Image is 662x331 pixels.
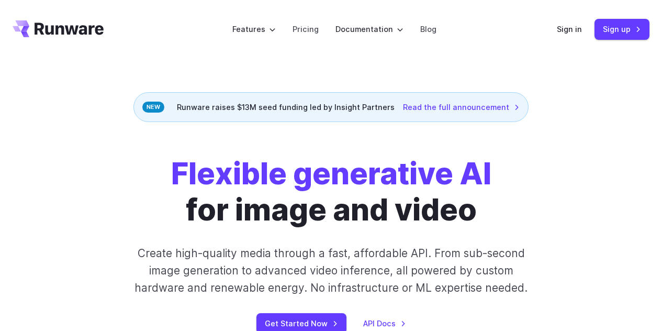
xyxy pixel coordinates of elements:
[420,23,436,35] a: Blog
[363,317,406,329] a: API Docs
[171,156,491,228] h1: for image and video
[171,155,491,192] strong: Flexible generative AI
[232,23,276,35] label: Features
[335,23,403,35] label: Documentation
[13,20,104,37] a: Go to /
[594,19,649,39] a: Sign up
[127,245,535,297] p: Create high-quality media through a fast, affordable API. From sub-second image generation to adv...
[557,23,582,35] a: Sign in
[293,23,319,35] a: Pricing
[403,101,520,113] a: Read the full announcement
[133,92,529,122] div: Runware raises $13M seed funding led by Insight Partners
